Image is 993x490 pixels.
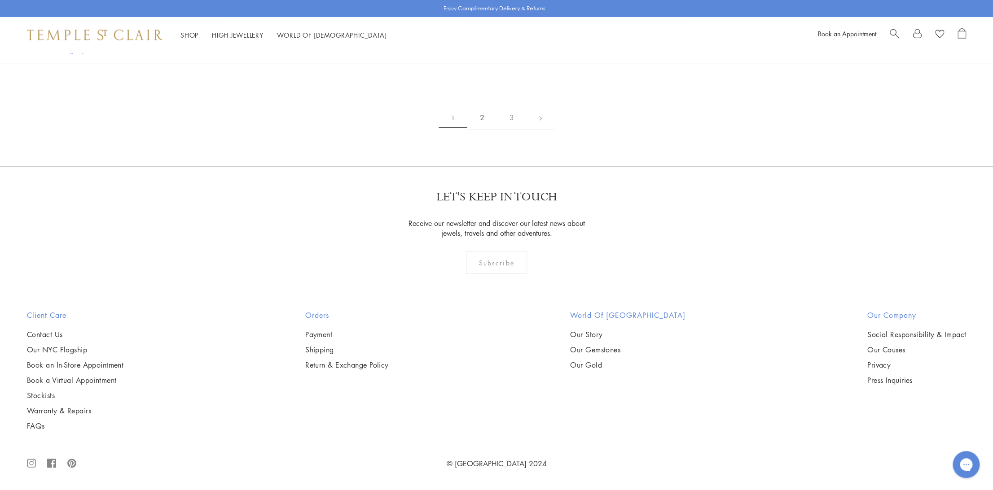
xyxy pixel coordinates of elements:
a: Book a Virtual Appointment [27,375,123,385]
a: Search [890,28,899,42]
a: Privacy [867,360,966,370]
a: 3 [497,105,527,130]
div: Subscribe [466,252,527,274]
p: Receive our newsletter and discover our latest news about jewels, travels and other adventures. [406,218,588,238]
a: Next page [527,105,554,130]
a: ShopShop [180,30,198,39]
a: Our Gold [570,360,685,370]
a: 2 [467,105,497,130]
h2: Client Care [27,310,123,321]
a: FAQs [27,421,123,431]
p: Enjoy Complimentary Delivery & Returns [444,4,545,13]
a: Warranty & Repairs [27,406,123,416]
a: View Wishlist [935,28,944,42]
h2: World of [GEOGRAPHIC_DATA] [570,310,685,321]
img: Temple St. Clair [27,30,163,40]
nav: Main navigation [180,30,387,41]
a: Our Causes [867,345,966,355]
a: Payment [305,330,389,339]
h2: Our Company [867,310,966,321]
a: High JewelleryHigh Jewellery [212,30,264,39]
a: Book an In-Store Appointment [27,360,123,370]
a: Stockists [27,390,123,400]
a: Our NYC Flagship [27,345,123,355]
a: Social Responsibility & Impact [867,330,966,339]
a: Contact Us [27,330,123,339]
a: Open Shopping Bag [958,28,966,42]
a: Shipping [305,345,389,355]
a: Press Inquiries [867,375,966,385]
span: 1 [439,108,467,128]
h2: Orders [305,310,389,321]
a: Our Story [570,330,685,339]
a: Our Gemstones [570,345,685,355]
a: World of [DEMOGRAPHIC_DATA]World of [DEMOGRAPHIC_DATA] [277,30,387,39]
p: LET'S KEEP IN TOUCH [436,189,557,205]
a: Return & Exchange Policy [305,360,389,370]
iframe: Gorgias live chat messenger [948,448,984,481]
a: © [GEOGRAPHIC_DATA] 2024 [447,459,547,468]
a: Book an Appointment [818,29,876,38]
